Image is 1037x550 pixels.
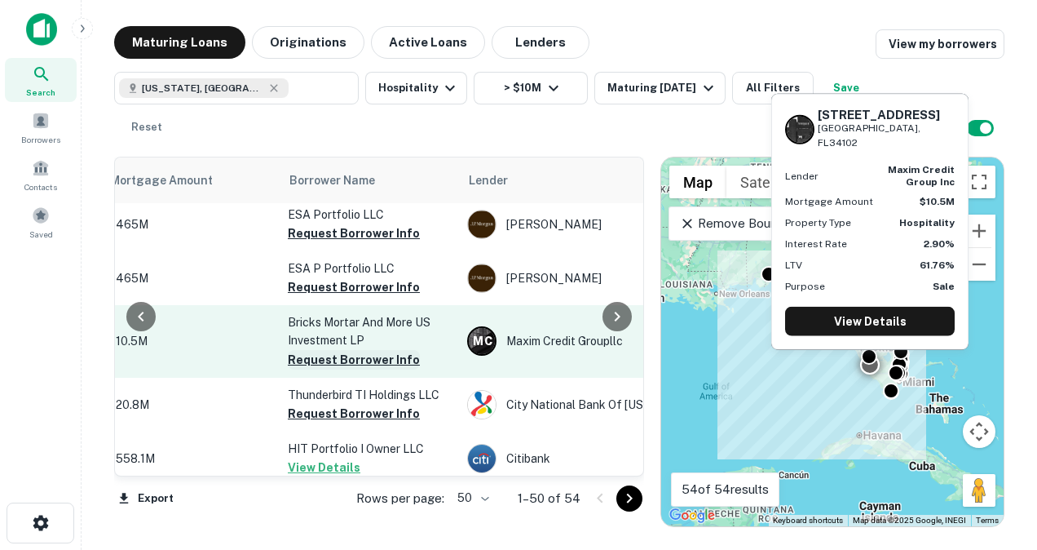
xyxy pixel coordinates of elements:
button: Request Borrower Info [288,404,420,424]
img: capitalize-icon.png [26,13,57,46]
strong: $10.5M [920,196,955,207]
button: View Details [288,458,360,477]
button: Active Loans [371,26,485,59]
p: [GEOGRAPHIC_DATA], FL34102 [818,120,955,151]
p: 1–50 of 54 [518,489,580,508]
strong: 2.90% [924,238,955,250]
p: Bricks Mortar And More US Investment LP [288,313,451,349]
p: $20.8M [108,396,271,414]
h6: [STREET_ADDRESS] [818,108,955,122]
img: picture [468,264,496,292]
img: picture [468,445,496,472]
th: Mortgage Amount [100,157,280,203]
span: [US_STATE], [GEOGRAPHIC_DATA] [142,81,264,95]
a: Borrowers [5,105,77,149]
a: Search [5,58,77,102]
span: Borrower Name [289,171,375,190]
button: Show street map [669,166,726,198]
button: Maturing Loans [114,26,245,59]
div: Citibank [467,444,712,473]
p: 54 of 54 results [682,480,769,499]
a: Terms (opens in new tab) [976,516,999,525]
button: Go to next page [616,486,642,512]
span: Lender [469,171,508,190]
a: View my borrowers [876,29,1004,59]
p: $465M [108,269,271,287]
span: Contacts [24,180,57,193]
div: 50 [451,486,492,510]
button: Lenders [492,26,589,59]
a: Contacts [5,153,77,197]
img: Google [665,505,719,526]
span: Borrowers [21,133,60,146]
span: Saved [29,228,53,241]
p: $10.5M [108,332,271,350]
p: Property Type [785,215,851,230]
div: City National Bank Of [US_STATE] [467,390,712,419]
p: ESA Portfolio LLC [288,206,451,224]
button: > $10M [474,72,588,104]
span: Search [26,86,55,99]
button: Keyboard shortcuts [773,515,843,526]
p: Remove Boundary [679,214,801,233]
button: Request Borrower Info [288,350,420,370]
strong: Sale [933,281,955,292]
p: $558.1M [108,450,271,468]
strong: Hospitality [899,217,955,228]
img: picture [468,391,496,419]
button: Hospitality [365,72,467,104]
div: [PERSON_NAME] [467,210,712,239]
button: Export [114,486,178,511]
img: picture [468,211,496,238]
button: Zoom in [963,215,995,247]
button: Originations [252,26,364,59]
button: Save your search to get updates of matches that match your search criteria. [820,72,872,104]
p: Rows per page: [356,489,444,508]
p: M C [473,333,492,350]
button: Map camera controls [963,415,995,448]
p: Purpose [785,279,825,294]
th: Lender [459,157,720,203]
button: Reset [121,111,173,144]
strong: maxim credit group inc [888,164,955,187]
div: [PERSON_NAME] [467,264,712,293]
p: HIT Portfolio I Owner LLC [288,440,451,458]
iframe: Chat Widget [955,419,1037,498]
strong: 61.76% [920,259,955,271]
p: Lender [785,168,819,183]
p: ESA P Portfolio LLC [288,259,451,277]
button: Show satellite imagery [726,166,807,198]
button: Maturing [DATE] [594,72,726,104]
p: $465M [108,215,271,233]
p: LTV [785,258,802,273]
p: Interest Rate [785,237,847,251]
button: Zoom out [963,248,995,281]
a: Saved [5,200,77,244]
div: 0 0 [661,157,1004,526]
th: Borrower Name [280,157,459,203]
a: Open this area in Google Maps (opens a new window) [665,505,719,526]
button: Request Borrower Info [288,277,420,297]
button: Request Borrower Info [288,224,420,243]
button: Toggle fullscreen view [963,166,995,198]
p: Thunderbird TI Holdings LLC [288,386,451,404]
span: Mortgage Amount [110,171,234,190]
div: Maturing [DATE] [607,78,718,98]
div: Maxim Credit Groupllc [467,326,712,356]
a: View Details [785,307,955,336]
button: All Filters [732,72,814,104]
p: Mortgage Amount [785,194,873,209]
span: Map data ©2025 Google, INEGI [853,516,966,525]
